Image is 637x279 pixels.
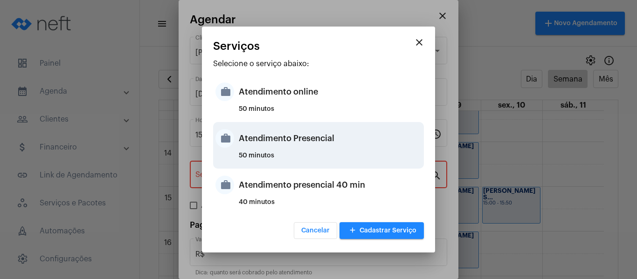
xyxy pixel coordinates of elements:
div: 50 minutos [239,106,422,120]
div: Atendimento online [239,78,422,106]
span: Cadastrar Serviço [347,227,416,234]
button: Cadastrar Serviço [339,222,424,239]
div: 40 minutos [239,199,422,213]
span: Cancelar [301,227,330,234]
mat-icon: work [215,176,234,194]
div: 50 minutos [239,152,422,166]
mat-icon: close [414,37,425,48]
p: Selecione o serviço abaixo: [213,60,424,68]
span: Serviços [213,40,260,52]
mat-icon: work [215,129,234,148]
div: Atendimento Presencial [239,124,422,152]
button: Cancelar [294,222,337,239]
mat-icon: work [215,82,234,101]
div: Atendimento presencial 40 min [239,171,422,199]
mat-icon: add [347,225,358,237]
